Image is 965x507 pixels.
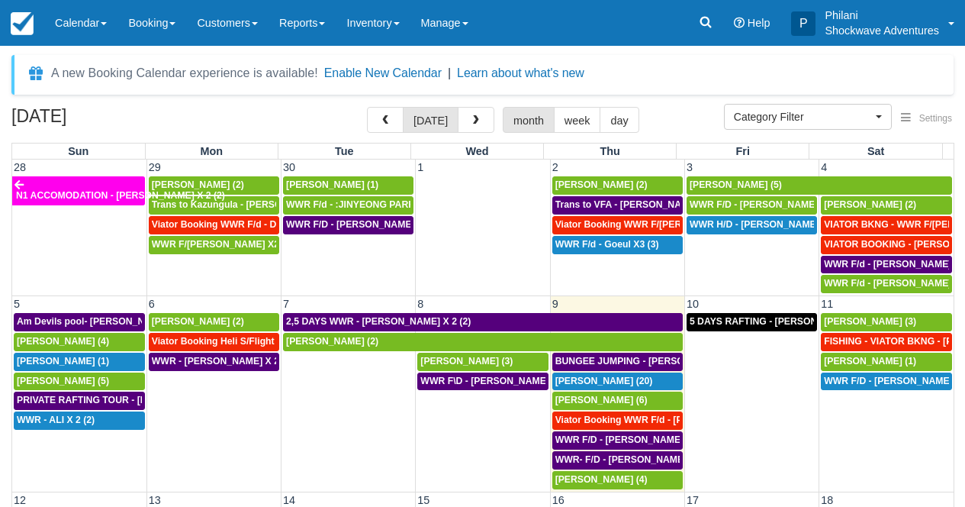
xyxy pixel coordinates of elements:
[286,179,378,190] span: [PERSON_NAME] (1)
[685,298,700,310] span: 10
[821,236,952,254] a: VIATOR BOOKING - [PERSON_NAME] 2 (2)
[555,434,715,445] span: WWR F/D - [PERSON_NAME] X 4 (4)
[551,494,566,506] span: 16
[555,376,653,386] span: [PERSON_NAME] (20)
[687,196,817,215] a: WWR F/D - [PERSON_NAME] X 4 (4)
[555,219,768,230] span: Viator Booking WWR F/[PERSON_NAME] X 2 (2)
[200,145,223,157] span: Mon
[821,333,952,351] a: FISHING - VIATOR BKNG - [PERSON_NAME] 2 (2)
[552,196,683,215] a: Trans to VFA - [PERSON_NAME] X 2 (2)
[819,298,835,310] span: 11
[554,107,601,133] button: week
[448,66,451,79] span: |
[283,176,413,195] a: [PERSON_NAME] (1)
[552,373,683,391] a: [PERSON_NAME] (20)
[690,316,883,327] span: 5 DAYS RAFTING - [PERSON_NAME] X 2 (4)
[824,356,916,367] span: [PERSON_NAME] (1)
[551,298,560,310] span: 9
[821,275,952,293] a: WWR F/d - [PERSON_NAME] (1)
[465,145,488,157] span: Wed
[283,216,413,234] a: WWR F/D - [PERSON_NAME] X 1 (1)
[17,415,95,425] span: WWR - ALI X 2 (2)
[283,333,683,351] a: [PERSON_NAME] (2)
[791,11,815,36] div: P
[149,176,279,195] a: [PERSON_NAME] (2)
[690,199,849,210] span: WWR F/D - [PERSON_NAME] X 4 (4)
[68,145,88,157] span: Sun
[552,471,683,489] a: [PERSON_NAME] (4)
[551,161,560,173] span: 2
[324,66,442,81] button: Enable New Calendar
[420,376,580,386] span: WWR F\D - [PERSON_NAME] X 3 (3)
[11,12,34,35] img: checkfront-main-nav-mini-logo.png
[17,356,109,367] span: [PERSON_NAME] (1)
[152,336,392,347] span: Viator Booking Heli S/Flight - [PERSON_NAME] X 1 (1)
[687,176,952,195] a: [PERSON_NAME] (5)
[12,494,27,506] span: 12
[552,431,683,450] a: WWR F/D - [PERSON_NAME] X 4 (4)
[14,353,145,371] a: [PERSON_NAME] (1)
[149,333,279,351] a: Viator Booking Heli S/Flight - [PERSON_NAME] X 1 (1)
[12,176,145,205] a: N1 ACCOMODATION - [PERSON_NAME] X 2 (2)
[821,353,952,371] a: [PERSON_NAME] (1)
[51,64,318,82] div: A new Booking Calendar experience is available!
[734,18,745,28] i: Help
[281,298,291,310] span: 7
[286,219,446,230] span: WWR F/D - [PERSON_NAME] X 1 (1)
[555,474,648,485] span: [PERSON_NAME] (4)
[687,216,817,234] a: WWR H/D - [PERSON_NAME] 5 (5)
[552,412,683,430] a: Viator Booking WWR F/d - [PERSON_NAME] [PERSON_NAME] X2 (2)
[416,494,431,506] span: 15
[919,113,952,124] span: Settings
[281,494,297,506] span: 14
[552,236,683,254] a: WWR F/d - Goeul X3 (3)
[685,161,694,173] span: 3
[821,256,952,274] a: WWR F/d - [PERSON_NAME] X 2 (2)
[152,219,394,230] span: Viator Booking WWR F/d - Duty [PERSON_NAME] 2 (2)
[690,219,841,230] span: WWR H/D - [PERSON_NAME] 5 (5)
[149,313,279,331] a: [PERSON_NAME] (2)
[149,353,279,371] a: WWR - [PERSON_NAME] X 2 (2)
[416,298,425,310] span: 8
[552,176,683,195] a: [PERSON_NAME] (2)
[152,356,294,367] span: WWR - [PERSON_NAME] X 2 (2)
[17,376,109,386] span: [PERSON_NAME] (5)
[14,313,145,331] a: Am Devils pool- [PERSON_NAME] X 2 (2)
[555,239,659,250] span: WWR F/d - Goeul X3 (3)
[555,395,648,405] span: [PERSON_NAME] (6)
[748,17,770,29] span: Help
[555,415,860,425] span: Viator Booking WWR F/d - [PERSON_NAME] [PERSON_NAME] X2 (2)
[14,333,145,351] a: [PERSON_NAME] (4)
[14,412,145,430] a: WWR - ALI X 2 (2)
[152,239,294,250] span: WWR F/[PERSON_NAME] X2 (2)
[147,494,162,506] span: 13
[17,336,109,347] span: [PERSON_NAME] (4)
[825,8,939,23] p: Philani
[14,392,145,410] a: PRIVATE RAFTING TOUR - [PERSON_NAME] X 5 (5)
[724,104,892,130] button: Category Filter
[416,161,425,173] span: 1
[685,494,700,506] span: 17
[281,161,297,173] span: 30
[286,336,378,347] span: [PERSON_NAME] (2)
[457,66,584,79] a: Learn about what's new
[149,196,279,215] a: Trans to Kazungula - [PERSON_NAME] x 1 (2)
[149,216,279,234] a: Viator Booking WWR F/d - Duty [PERSON_NAME] 2 (2)
[824,199,916,210] span: [PERSON_NAME] (2)
[867,145,884,157] span: Sat
[286,199,446,210] span: WWR F/d - :JINYEONG PARK X 4 (4)
[335,145,354,157] span: Tue
[420,356,513,367] span: [PERSON_NAME] (3)
[12,161,27,173] span: 28
[821,216,952,234] a: VIATOR BKNG - WWR F/[PERSON_NAME] 3 (3)
[417,353,548,371] a: [PERSON_NAME] (3)
[555,454,709,465] span: WWR- F/D - [PERSON_NAME] 2 (2)
[12,298,21,310] span: 5
[821,313,952,331] a: [PERSON_NAME] (3)
[17,316,199,327] span: Am Devils pool- [PERSON_NAME] X 2 (2)
[552,216,683,234] a: Viator Booking WWR F/[PERSON_NAME] X 2 (2)
[824,316,916,327] span: [PERSON_NAME] (3)
[403,107,458,133] button: [DATE]
[152,179,244,190] span: [PERSON_NAME] (2)
[821,196,952,215] a: [PERSON_NAME] (2)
